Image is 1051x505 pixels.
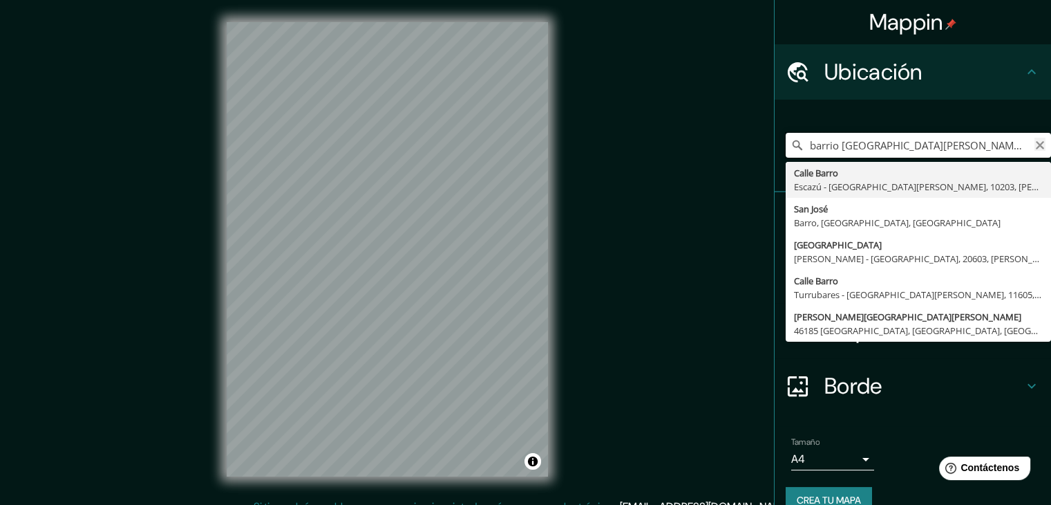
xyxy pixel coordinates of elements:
[794,239,882,251] font: [GEOGRAPHIC_DATA]
[928,451,1036,490] iframe: Lanzador de widgets de ayuda
[1034,138,1045,151] button: Claro
[824,371,882,401] font: Borde
[794,275,838,287] font: Calle Barro
[775,358,1051,414] div: Borde
[869,8,943,37] font: Mappin
[775,192,1051,248] div: Patas
[524,453,541,470] button: Activar o desactivar atribución
[791,452,805,466] font: A4
[775,44,1051,100] div: Ubicación
[945,19,956,30] img: pin-icon.png
[786,133,1051,158] input: Elige tu ciudad o zona
[794,311,1021,323] font: [PERSON_NAME][GEOGRAPHIC_DATA][PERSON_NAME]
[227,22,548,477] canvas: Mapa
[791,448,874,470] div: A4
[775,303,1051,358] div: Disposición
[775,248,1051,303] div: Estilo
[794,217,1001,229] font: Barro, [GEOGRAPHIC_DATA], [GEOGRAPHIC_DATA]
[794,167,838,179] font: Calle Barro
[791,437,820,448] font: Tamaño
[794,203,828,215] font: San José
[824,57,922,86] font: Ubicación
